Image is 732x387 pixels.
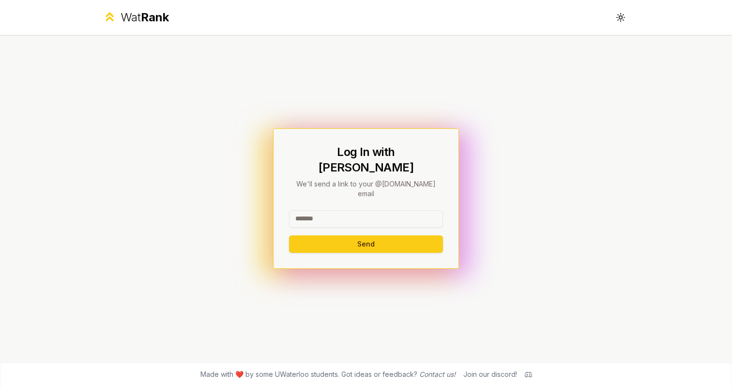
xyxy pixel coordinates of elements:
[289,144,443,175] h1: Log In with [PERSON_NAME]
[141,10,169,24] span: Rank
[289,179,443,199] p: We'll send a link to your @[DOMAIN_NAME] email
[289,235,443,253] button: Send
[419,370,456,378] a: Contact us!
[103,10,169,25] a: WatRank
[463,370,517,379] div: Join our discord!
[200,370,456,379] span: Made with ❤️ by some UWaterloo students. Got ideas or feedback?
[121,10,169,25] div: Wat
